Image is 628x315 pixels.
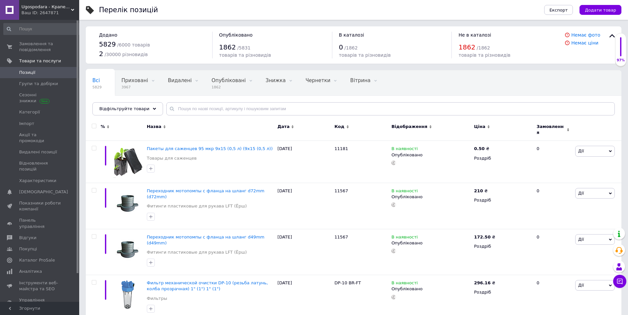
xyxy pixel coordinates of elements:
[99,50,103,58] span: 2
[147,146,273,151] a: Пакеты для саженцев 95 мкр 9х15 (0,5 л) (9х15 (0,5 л))
[219,43,236,51] span: 1862
[391,240,471,246] div: Опубліковано
[571,32,600,38] a: Немає фото
[391,188,418,195] span: В наявності
[544,5,573,15] button: Експорт
[578,191,584,196] span: Дії
[474,234,495,240] div: ₴
[121,85,148,90] span: 3967
[19,109,40,115] span: Категорії
[585,8,616,13] span: Додати товар
[19,217,61,229] span: Панель управління
[166,102,615,115] input: Пошук по назві позиції, артикулу і пошуковим запитам
[212,85,246,90] span: 1862
[112,146,144,178] img: Пакеты для саженцев 95 мкр 9х15 (0,5 л) (9х15 (0,5 л))
[19,246,37,252] span: Покупці
[147,203,247,209] a: Фитинги пластиковые для рукава LFT (Ёрш)
[116,234,140,267] img: Переходник мотопомпы с фланца на шланг d49mm (d49mm)
[19,235,36,241] span: Відгуки
[533,141,574,183] div: 0
[21,4,71,10] span: Ugospodara - Крапельний полив і комплектуючі!
[391,194,471,200] div: Опубліковано
[474,124,485,130] span: Ціна
[339,32,364,38] span: В каталозі
[571,40,598,46] a: Немає ціни
[474,197,531,203] div: Роздріб
[276,141,333,183] div: [DATE]
[334,146,348,151] span: 11181
[3,23,82,35] input: Пошук
[278,124,290,130] span: Дата
[19,41,61,53] span: Замовлення та повідомлення
[92,103,162,109] span: С заниженной ценой, Оп...
[334,280,361,285] span: DP-10 BR-FT
[19,92,61,104] span: Сезонні знижки
[391,146,418,153] span: В наявності
[147,296,167,301] a: Фильтры
[117,42,150,47] span: / 6000 товарів
[19,297,61,309] span: Управління сайтом
[474,188,483,193] b: 210
[219,32,253,38] span: Опубліковано
[345,45,358,50] span: / 1862
[19,200,61,212] span: Показники роботи компанії
[474,155,531,161] div: Роздріб
[147,249,247,255] a: Фитинги пластиковые для рукава LFT (Ёрш)
[99,32,117,38] span: Додано
[168,78,192,83] span: Видалені
[474,280,491,285] b: 296.16
[306,78,331,83] span: Чернетки
[391,235,418,241] span: В наявності
[99,7,158,14] div: Перелік позицій
[391,152,471,158] div: Опубліковано
[19,280,61,292] span: Інструменти веб-майстра та SEO
[578,283,584,288] span: Дії
[350,78,370,83] span: Вітрина
[334,124,344,130] span: Код
[474,243,531,249] div: Роздріб
[339,43,343,51] span: 0
[147,155,197,161] a: Товары для саженцев
[474,146,489,152] div: ₴
[578,237,584,242] span: Дії
[121,78,148,83] span: Приховані
[112,280,144,311] img: Фильтр механической очистки DP-10 (резьба латунь, колба прозрачная) 1" (1") 1" (1")
[458,32,491,38] span: Не в каталозі
[147,235,265,245] a: Переходник мотопомпы с фланца на шланг d49mm (d49mm)
[474,280,495,286] div: ₴
[212,78,246,83] span: Опубліковані
[458,52,510,58] span: товарів та різновидів
[474,235,491,239] b: 172.50
[391,124,427,130] span: Відображення
[105,52,148,57] span: / 30000 різновидів
[391,280,418,287] span: В наявності
[19,149,57,155] span: Видалені позиції
[92,85,102,90] span: 5829
[537,124,565,136] span: Замовлення
[334,235,348,239] span: 11567
[21,10,79,16] div: Ваш ID: 2647871
[19,189,68,195] span: [DEMOGRAPHIC_DATA]
[116,188,140,221] img: Переходник мотопомпы с фланца на шланг d72mm (d72mm)
[334,188,348,193] span: 11567
[579,5,621,15] button: Додати товар
[19,132,61,144] span: Акції та промокоди
[147,280,268,291] a: Фильтр механической очистки DP-10 (резьба латунь, колба прозрачная) 1" (1") 1" (1")
[86,96,176,121] div: С заниженной ценой, Опубликованные
[19,81,58,87] span: Групи та добірки
[19,268,42,274] span: Аналітика
[533,183,574,229] div: 0
[339,52,391,58] span: товарів та різновидів
[458,43,475,51] span: 1862
[237,45,250,50] span: / 5831
[391,286,471,292] div: Опубліковано
[613,275,626,288] button: Чат з покупцем
[533,229,574,275] div: 0
[147,188,265,199] a: Переходник мотопомпы с фланца на шланг d72mm (d72mm)
[92,78,100,83] span: Всі
[477,45,490,50] span: / 1862
[147,124,161,130] span: Назва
